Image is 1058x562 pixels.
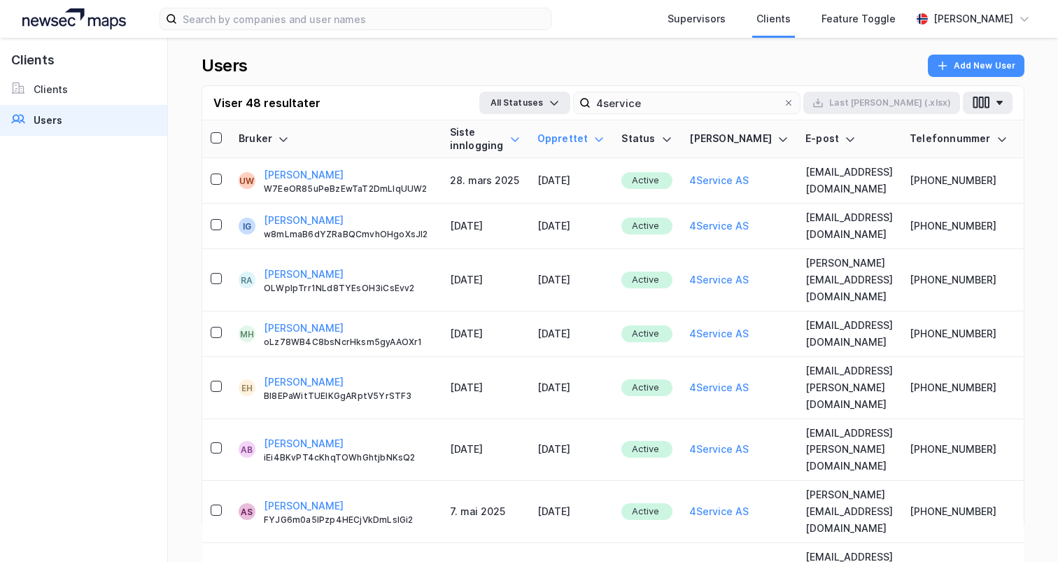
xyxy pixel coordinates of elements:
div: [PHONE_NUMBER] [910,172,1008,189]
div: [PHONE_NUMBER] [910,272,1008,288]
td: [PERSON_NAME][EMAIL_ADDRESS][DOMAIN_NAME] [797,249,901,311]
td: [EMAIL_ADDRESS][PERSON_NAME][DOMAIN_NAME] [797,419,901,482]
td: [EMAIL_ADDRESS][DOMAIN_NAME] [797,204,901,249]
input: Search user by name, email or client [591,92,783,113]
input: Search by companies and user names [177,8,551,29]
div: oLz78WB4C8bsNcrHksm5gyAAOXr1 [264,337,433,348]
td: [EMAIL_ADDRESS][PERSON_NAME][DOMAIN_NAME] [797,357,901,419]
td: [DATE] [529,357,614,419]
button: 4Service AS [689,325,749,342]
td: [EMAIL_ADDRESS][DOMAIN_NAME] [797,311,901,357]
div: IG [243,218,251,234]
td: 7. mai 2025 [442,481,529,543]
div: AB [241,441,253,458]
div: [PHONE_NUMBER] [910,379,1008,396]
div: Feature Toggle [821,10,896,27]
button: 4Service AS [689,379,749,396]
td: [PERSON_NAME][EMAIL_ADDRESS][DOMAIN_NAME] [797,481,901,543]
div: Telefonnummer [910,132,1008,146]
td: [DATE] [442,311,529,357]
div: Users [34,112,62,129]
button: Add New User [928,55,1024,77]
div: Opprettet [537,132,605,146]
div: W7EeOR85uPeBzEwTaT2DmLlqUUW2 [264,183,433,195]
button: 4Service AS [689,503,749,520]
div: RA [241,272,253,288]
button: 4Service AS [689,172,749,189]
div: Siste innlogging [450,126,521,152]
td: [DATE] [529,311,614,357]
button: 4Service AS [689,441,749,458]
div: Clients [34,81,68,98]
div: [PERSON_NAME] [689,132,789,146]
img: logo.a4113a55bc3d86da70a041830d287a7e.svg [22,8,126,29]
div: EH [241,379,253,396]
button: 4Service AS [689,218,749,234]
button: [PERSON_NAME] [264,498,344,514]
div: [PHONE_NUMBER] [910,503,1008,520]
div: Kontrollprogram for chat [988,495,1058,562]
div: Users [202,55,248,77]
div: OLWplpTrr1NLd8TYEsOH3iCsEvv2 [264,283,433,294]
div: Supervisors [668,10,726,27]
td: [DATE] [529,481,614,543]
button: [PERSON_NAME] [264,212,344,229]
div: iEi4BKvPT4cKhqTOWhGhtjbNKsQ2 [264,452,433,463]
div: [PHONE_NUMBER] [910,441,1008,458]
div: Status [621,132,672,146]
div: [PHONE_NUMBER] [910,325,1008,342]
td: [DATE] [529,419,614,482]
div: w8mLmaB6dYZRaBQCmvhOHgoXsJl2 [264,229,433,240]
button: [PERSON_NAME] [264,266,344,283]
div: [PERSON_NAME] [933,10,1013,27]
button: [PERSON_NAME] [264,435,344,452]
td: [DATE] [442,357,529,419]
button: [PERSON_NAME] [264,374,344,391]
div: AS [241,503,253,520]
button: [PERSON_NAME] [264,320,344,337]
div: UW [239,172,254,189]
div: Clients [756,10,791,27]
div: E-post [805,132,893,146]
td: [DATE] [442,249,529,311]
div: [PHONE_NUMBER] [910,218,1008,234]
td: [DATE] [442,419,529,482]
td: 28. mars 2025 [442,158,529,204]
iframe: Chat Widget [988,495,1058,562]
button: [PERSON_NAME] [264,167,344,183]
div: Viser 48 resultater [213,94,320,111]
div: MH [240,325,254,342]
td: [DATE] [442,204,529,249]
div: Bl8EPaWitTUEIKGgARptV5YrSTF3 [264,391,433,402]
div: Bruker [239,132,433,146]
button: All Statuses [479,92,570,114]
button: 4Service AS [689,272,749,288]
td: [DATE] [529,158,614,204]
td: [DATE] [529,249,614,311]
div: FYJG6m0a5lPzp4HECjVkDmLslGi2 [264,514,433,526]
td: [EMAIL_ADDRESS][DOMAIN_NAME] [797,158,901,204]
td: [DATE] [529,204,614,249]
